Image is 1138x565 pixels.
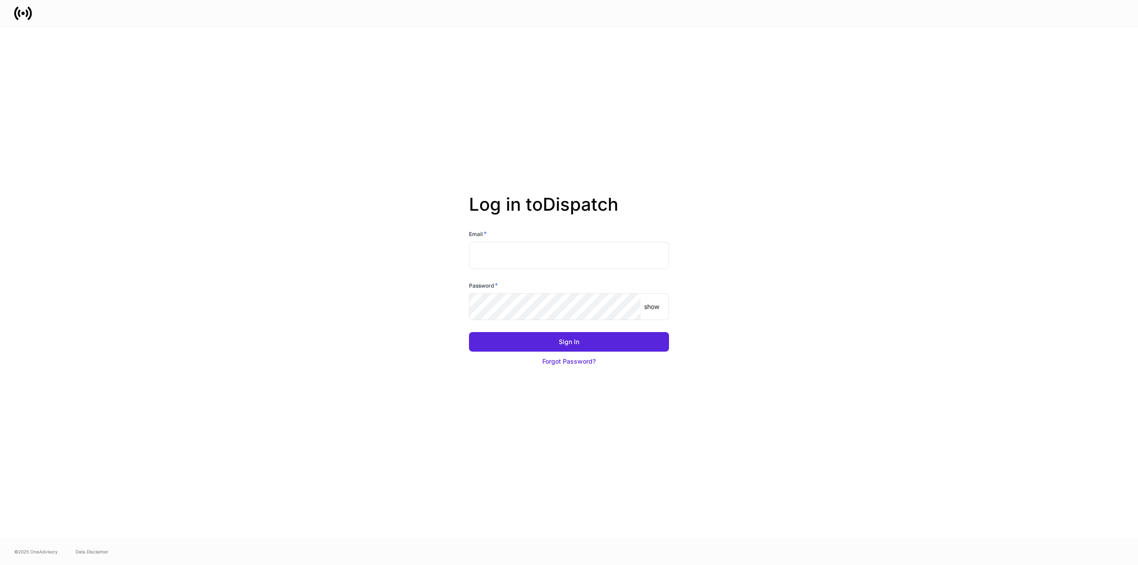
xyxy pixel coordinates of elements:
h6: Email [469,229,487,238]
div: Sign In [559,337,579,346]
h6: Password [469,281,498,290]
a: Data Disclaimer [76,548,108,555]
div: Forgot Password? [542,357,596,366]
span: © 2025 OneAdvisory [14,548,58,555]
button: Forgot Password? [469,352,669,371]
button: Sign In [469,332,669,352]
h2: Log in to Dispatch [469,194,669,229]
p: show [644,302,659,311]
